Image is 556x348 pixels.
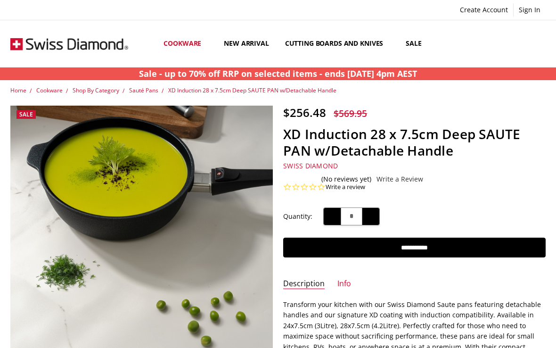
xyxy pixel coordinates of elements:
a: Cookware [155,23,216,65]
a: Create Account [455,3,513,17]
a: New arrival [216,23,277,65]
h1: XD Induction 28 x 7.5cm Deep SAUTE PAN w/Detachable Handle [283,126,545,159]
span: $256.48 [283,105,326,120]
a: Sale [398,23,429,65]
a: Description [283,279,325,290]
a: Sauté Pans [129,86,158,94]
a: Info [337,279,351,290]
a: Cutting boards and knives [277,23,398,65]
a: Shop By Category [73,86,119,94]
strong: Sale - up to 70% off RRP on selected items - ends [DATE] 4pm AEST [139,68,417,79]
span: Sale [19,110,33,118]
img: Free Shipping On Every Order [10,20,128,67]
a: Cookware [36,86,63,94]
a: Write a review [326,183,365,191]
a: Show All [430,23,456,65]
span: (No reviews yet) [321,175,371,183]
a: Sign In [514,3,546,17]
span: $569.95 [334,107,367,120]
a: XD Induction 28 x 7.5cm Deep SAUTE PAN w/Detachable Handle [168,86,336,94]
a: Home [10,86,26,94]
a: Write a Review [376,175,423,183]
label: Quantity: [283,211,312,222]
a: Swiss Diamond [283,161,338,170]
